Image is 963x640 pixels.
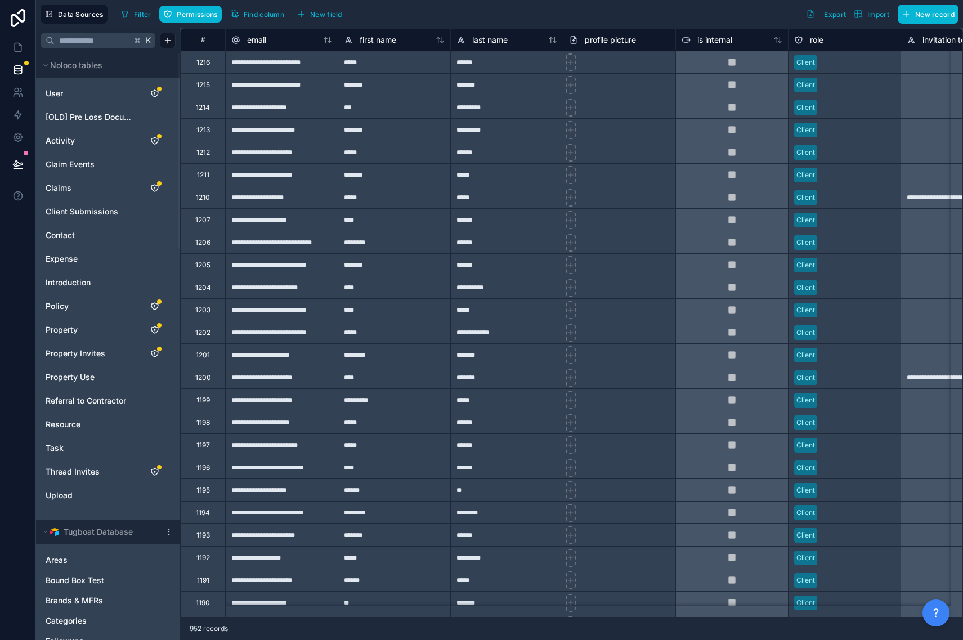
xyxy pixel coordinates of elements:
[46,277,91,288] span: Introduction
[46,230,75,241] span: Contact
[796,283,815,293] div: Client
[46,442,137,454] a: Task
[196,103,210,112] div: 1214
[195,261,210,270] div: 1205
[41,463,176,481] div: Thread Invites
[41,551,176,569] div: Areas
[41,250,176,268] div: Expense
[190,624,228,633] span: 952 records
[196,148,210,157] div: 1212
[796,260,815,270] div: Client
[195,238,210,247] div: 1206
[46,111,137,123] a: [OLD] Pre Loss Documentation
[159,6,226,23] a: Permissions
[46,372,95,383] span: Property Use
[196,441,210,450] div: 1197
[796,440,815,450] div: Client
[46,348,105,359] span: Property Invites
[196,508,210,517] div: 1194
[41,344,176,362] div: Property Invites
[41,203,176,221] div: Client Submissions
[46,595,148,606] a: Brands & MFRs
[41,5,108,24] button: Data Sources
[46,595,103,606] span: Brands & MFRs
[46,88,137,99] a: User
[41,57,169,73] button: Noloco tables
[796,395,815,405] div: Client
[41,155,176,173] div: Claim Events
[117,6,155,23] button: Filter
[796,80,815,90] div: Client
[226,6,288,23] button: Find column
[195,373,211,382] div: 1200
[196,396,210,405] div: 1199
[796,530,815,540] div: Client
[46,301,137,312] a: Policy
[46,230,137,241] a: Contact
[41,486,176,504] div: Upload
[796,575,815,585] div: Client
[41,132,176,150] div: Activity
[195,328,210,337] div: 1202
[796,328,815,338] div: Client
[796,373,815,383] div: Client
[46,372,137,383] a: Property Use
[46,88,63,99] span: User
[46,419,80,430] span: Resource
[64,526,133,538] span: Tugboat Database
[796,508,815,518] div: Client
[41,439,176,457] div: Task
[46,554,68,566] span: Areas
[46,277,137,288] a: Introduction
[850,5,893,24] button: Import
[46,490,73,501] span: Upload
[796,170,815,180] div: Client
[915,10,955,19] span: New record
[196,351,210,360] div: 1201
[41,612,176,630] div: Categories
[796,418,815,428] div: Client
[196,418,210,427] div: 1198
[46,442,64,454] span: Task
[41,84,176,102] div: User
[50,527,59,536] img: Airtable Logo
[46,466,100,477] span: Thread Invites
[41,321,176,339] div: Property
[810,34,823,46] span: role
[824,10,846,19] span: Export
[196,80,210,89] div: 1215
[46,206,118,217] span: Client Submissions
[46,575,104,586] span: Bound Box Test
[195,283,211,292] div: 1204
[893,5,958,24] a: New record
[796,238,815,248] div: Client
[46,253,137,265] a: Expense
[697,34,732,46] span: is internal
[796,193,815,203] div: Client
[796,553,815,563] div: Client
[145,37,153,44] span: K
[196,126,210,135] div: 1213
[195,306,210,315] div: 1203
[796,305,815,315] div: Client
[196,486,210,495] div: 1195
[46,554,148,566] a: Areas
[796,350,815,360] div: Client
[177,10,217,19] span: Permissions
[41,415,176,433] div: Resource
[244,10,284,19] span: Find column
[247,34,266,46] span: email
[472,34,508,46] span: last name
[796,147,815,158] div: Client
[50,60,102,71] span: Noloco tables
[46,615,148,626] a: Categories
[802,5,850,24] button: Export
[197,171,209,180] div: 1211
[796,57,815,68] div: Client
[46,395,137,406] a: Referral to Contractor
[46,159,95,170] span: Claim Events
[41,179,176,197] div: Claims
[46,182,137,194] a: Claims
[41,571,176,589] div: Bound Box Test
[196,463,210,472] div: 1196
